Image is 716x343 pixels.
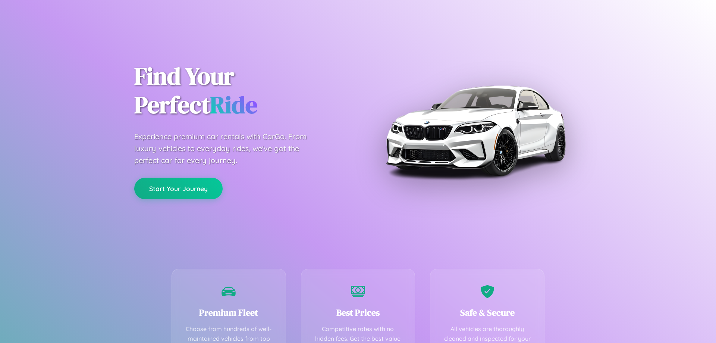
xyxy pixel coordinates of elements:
[313,306,404,319] h3: Best Prices
[183,306,274,319] h3: Premium Fleet
[134,178,223,199] button: Start Your Journey
[210,88,257,121] span: Ride
[442,306,533,319] h3: Safe & Secure
[134,62,347,119] h1: Find Your Perfect
[382,37,569,224] img: Premium BMW car rental vehicle
[134,131,321,166] p: Experience premium car rentals with CarGo. From luxury vehicles to everyday rides, we've got the ...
